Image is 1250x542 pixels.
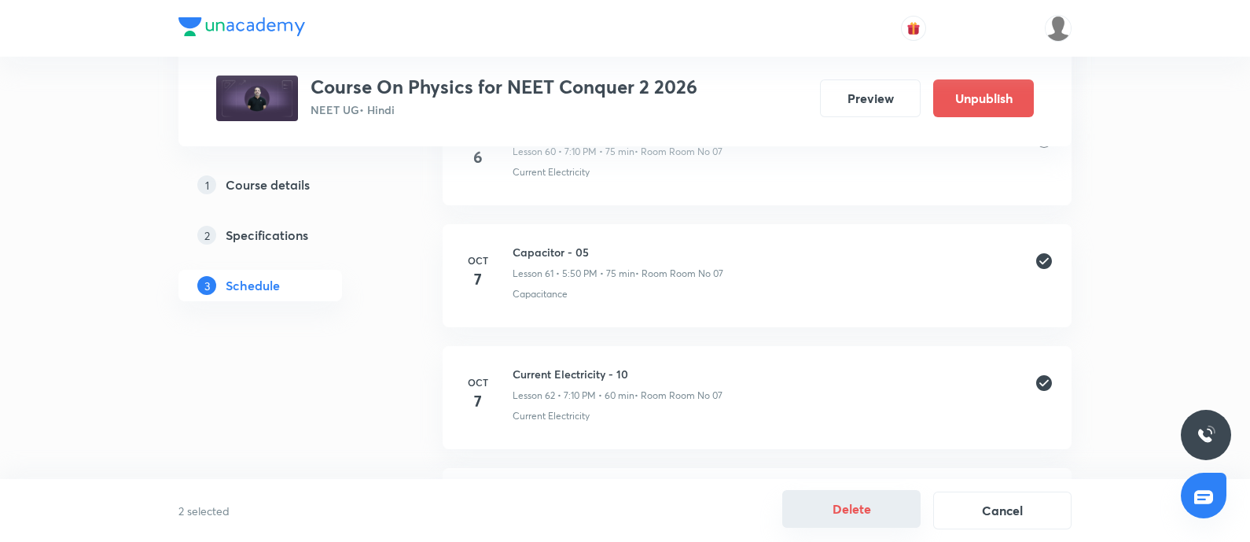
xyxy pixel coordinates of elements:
[197,276,216,295] p: 3
[513,267,635,281] p: Lesson 61 • 5:50 PM • 75 min
[820,79,921,117] button: Preview
[513,145,634,159] p: Lesson 60 • 7:10 PM • 75 min
[513,409,590,423] p: Current Electricity
[462,253,494,267] h6: Oct
[634,389,722,403] p: • Room Room No 07
[226,226,308,245] h5: Specifications
[178,169,392,201] a: 1Course details
[1045,15,1072,42] img: Gopal ram
[1197,426,1215,444] img: ttu
[513,366,722,382] h6: Current Electricity - 10
[462,267,494,291] h4: 7
[462,375,494,389] h6: Oct
[226,175,310,194] h5: Course details
[462,146,494,169] h4: 6
[178,17,305,36] img: Company Logo
[311,101,697,118] p: NEET UG • Hindi
[634,145,722,159] p: • Room Room No 07
[226,276,280,295] h5: Schedule
[178,503,506,519] p: 2 selected
[933,492,1072,529] button: Cancel
[906,21,921,35] img: avatar
[513,244,723,260] h6: Capacitor - 05
[311,76,697,98] h3: Course On Physics for NEET Conquer 2 2026
[513,287,568,301] p: Capacitance
[216,76,298,121] img: f6944f7f57be478da071a86be0eca295.jpg
[513,165,590,179] p: Current Electricity
[462,389,494,413] h4: 7
[197,175,216,194] p: 1
[178,219,392,251] a: 2Specifications
[635,267,723,281] p: • Room Room No 07
[178,17,305,40] a: Company Logo
[513,389,634,403] p: Lesson 62 • 7:10 PM • 60 min
[197,226,216,245] p: 2
[901,16,926,41] button: avatar
[782,490,921,528] button: Delete
[933,79,1034,117] button: Unpublish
